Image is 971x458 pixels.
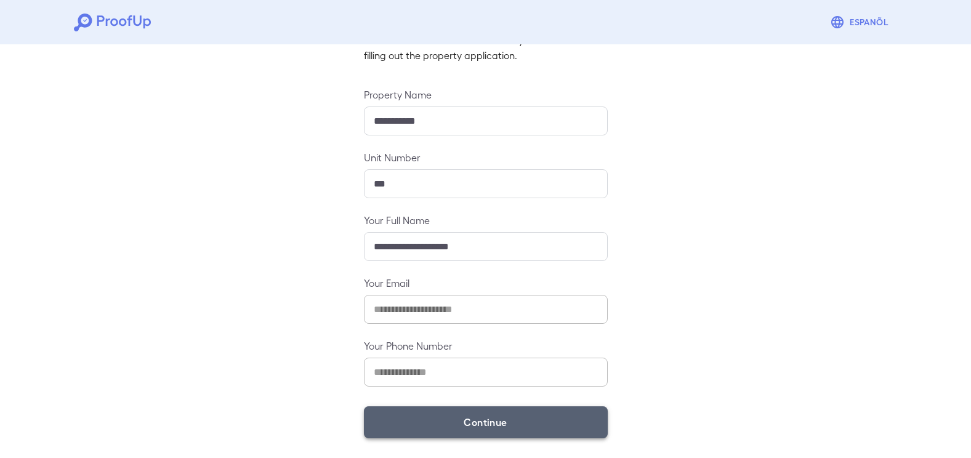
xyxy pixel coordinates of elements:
label: Your Email [364,276,608,290]
label: Unit Number [364,150,608,164]
button: Espanõl [825,10,897,34]
label: Your Full Name [364,213,608,227]
button: Continue [364,406,608,438]
p: Please enter the same information you used when filling out the property application. [364,33,608,63]
label: Property Name [364,87,608,102]
label: Your Phone Number [364,339,608,353]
